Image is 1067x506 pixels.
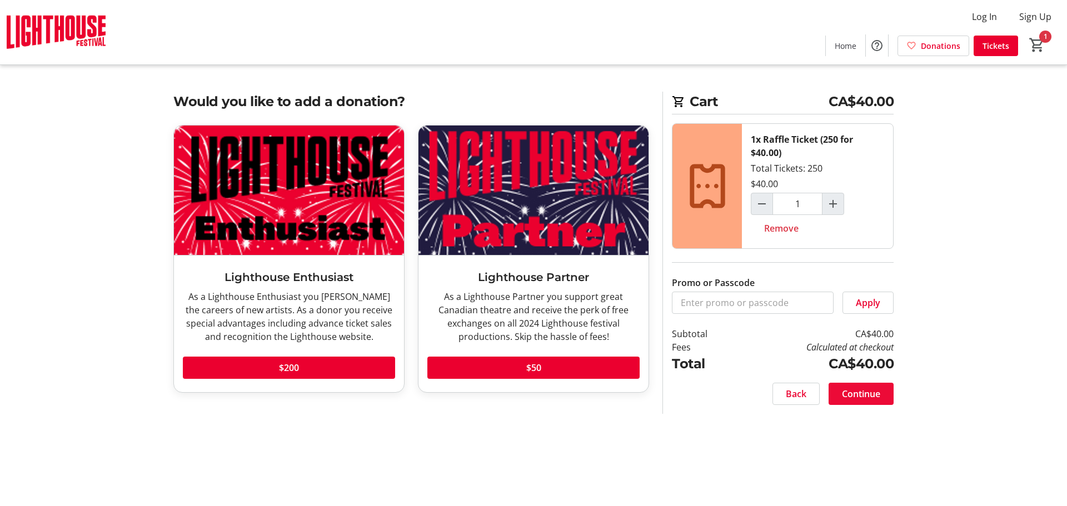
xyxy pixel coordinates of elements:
[736,354,894,374] td: CA$40.00
[856,296,880,309] span: Apply
[829,92,894,112] span: CA$40.00
[751,177,778,191] div: $40.00
[672,292,834,314] input: Enter promo or passcode
[1019,10,1051,23] span: Sign Up
[963,8,1006,26] button: Log In
[672,354,736,374] td: Total
[7,4,106,60] img: Lighthouse Festival's Logo
[842,387,880,400] span: Continue
[898,36,969,56] a: Donations
[829,383,894,405] button: Continue
[742,124,893,248] div: Total Tickets: 250
[772,383,820,405] button: Back
[1027,35,1047,55] button: Cart
[786,387,806,400] span: Back
[1010,8,1060,26] button: Sign Up
[826,36,865,56] a: Home
[672,92,894,114] h2: Cart
[751,133,884,159] div: 1x Raffle Ticket (250 for $40.00)
[974,36,1018,56] a: Tickets
[835,40,856,52] span: Home
[672,276,755,289] label: Promo or Passcode
[983,40,1009,52] span: Tickets
[672,340,736,354] td: Fees
[183,290,395,343] div: As a Lighthouse Enthusiast you [PERSON_NAME] the careers of new artists. As a donor you receive s...
[751,193,772,214] button: Decrement by one
[866,34,888,57] button: Help
[174,126,404,255] img: Lighthouse Enthusiast
[279,361,299,374] span: $200
[751,217,812,239] button: Remove
[418,126,649,255] img: Lighthouse Partner
[427,269,640,285] h3: Lighthouse Partner
[526,361,541,374] span: $50
[672,327,736,340] td: Subtotal
[427,357,640,379] button: $50
[736,340,894,354] td: Calculated at checkout
[427,290,640,343] div: As a Lighthouse Partner you support great Canadian theatre and receive the perk of free exchanges...
[972,10,997,23] span: Log In
[921,40,960,52] span: Donations
[736,327,894,340] td: CA$40.00
[173,92,649,112] h2: Would you like to add a donation?
[822,193,844,214] button: Increment by one
[772,193,822,215] input: Raffle Ticket (250 for $40.00) Quantity
[183,269,395,285] h3: Lighthouse Enthusiast
[183,357,395,379] button: $200
[764,222,799,235] span: Remove
[842,292,894,314] button: Apply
